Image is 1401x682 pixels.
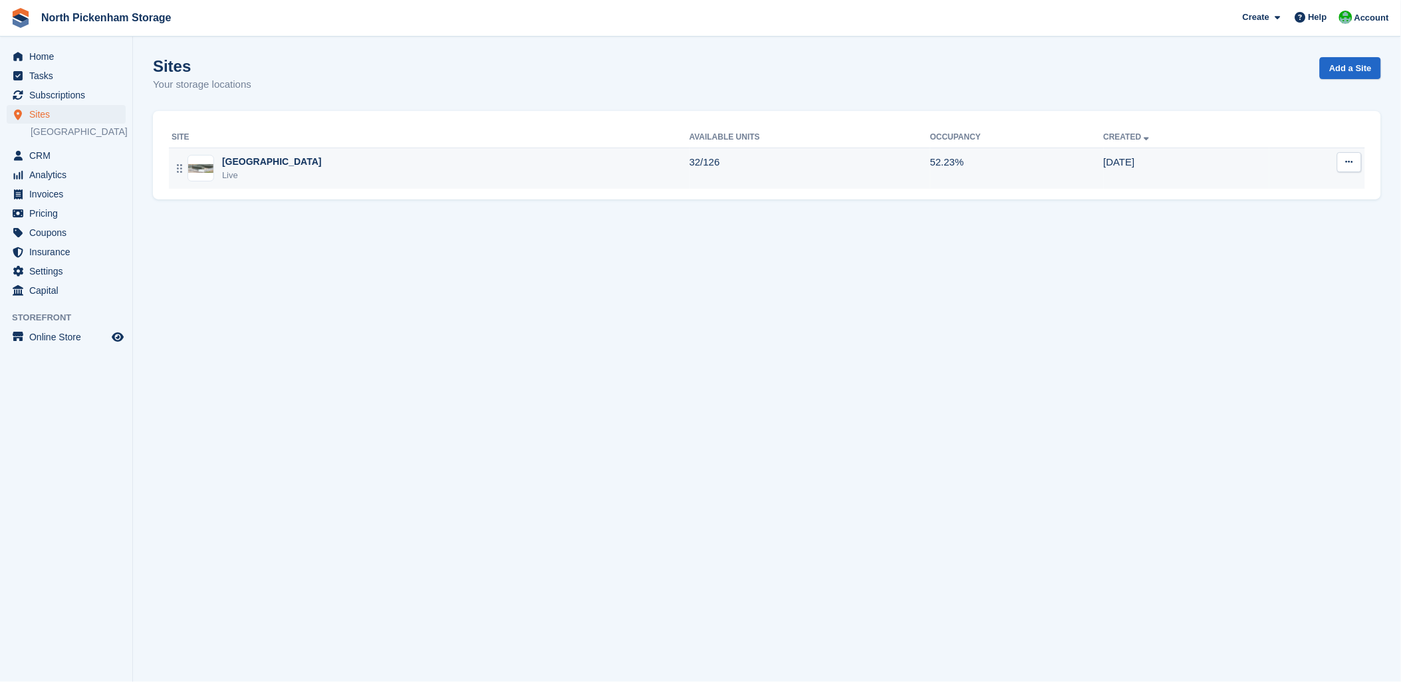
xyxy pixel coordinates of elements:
span: Online Store [29,328,109,346]
a: menu [7,243,126,261]
span: Invoices [29,185,109,203]
a: menu [7,223,126,242]
span: Settings [29,262,109,281]
img: Chris Gulliver [1339,11,1352,24]
a: menu [7,66,126,85]
span: Create [1243,11,1269,24]
span: Subscriptions [29,86,109,104]
h1: Sites [153,57,251,75]
td: 52.23% [930,148,1104,189]
span: Tasks [29,66,109,85]
span: Help [1309,11,1327,24]
a: menu [7,262,126,281]
a: menu [7,328,126,346]
span: Pricing [29,204,109,223]
a: Add a Site [1320,57,1381,79]
a: menu [7,281,126,300]
a: menu [7,204,126,223]
a: North Pickenham Storage [36,7,177,29]
div: [GEOGRAPHIC_DATA] [222,155,322,169]
a: menu [7,146,126,165]
div: Live [222,169,322,182]
span: Insurance [29,243,109,261]
a: [GEOGRAPHIC_DATA] [31,126,126,138]
a: menu [7,185,126,203]
th: Available Units [690,127,930,148]
a: Created [1104,132,1152,142]
span: Home [29,47,109,66]
th: Site [169,127,690,148]
span: Coupons [29,223,109,242]
th: Occupancy [930,127,1104,148]
span: CRM [29,146,109,165]
span: Analytics [29,166,109,184]
a: menu [7,47,126,66]
a: menu [7,86,126,104]
img: stora-icon-8386f47178a22dfd0bd8f6a31ec36ba5ce8667c1dd55bd0f319d3a0aa187defe.svg [11,8,31,28]
td: [DATE] [1104,148,1269,189]
span: Sites [29,105,109,124]
a: menu [7,105,126,124]
td: 32/126 [690,148,930,189]
p: Your storage locations [153,77,251,92]
a: menu [7,166,126,184]
span: Capital [29,281,109,300]
img: Image of North Pickenham site [188,164,213,173]
span: Account [1354,11,1389,25]
span: Storefront [12,311,132,324]
a: Preview store [110,329,126,345]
